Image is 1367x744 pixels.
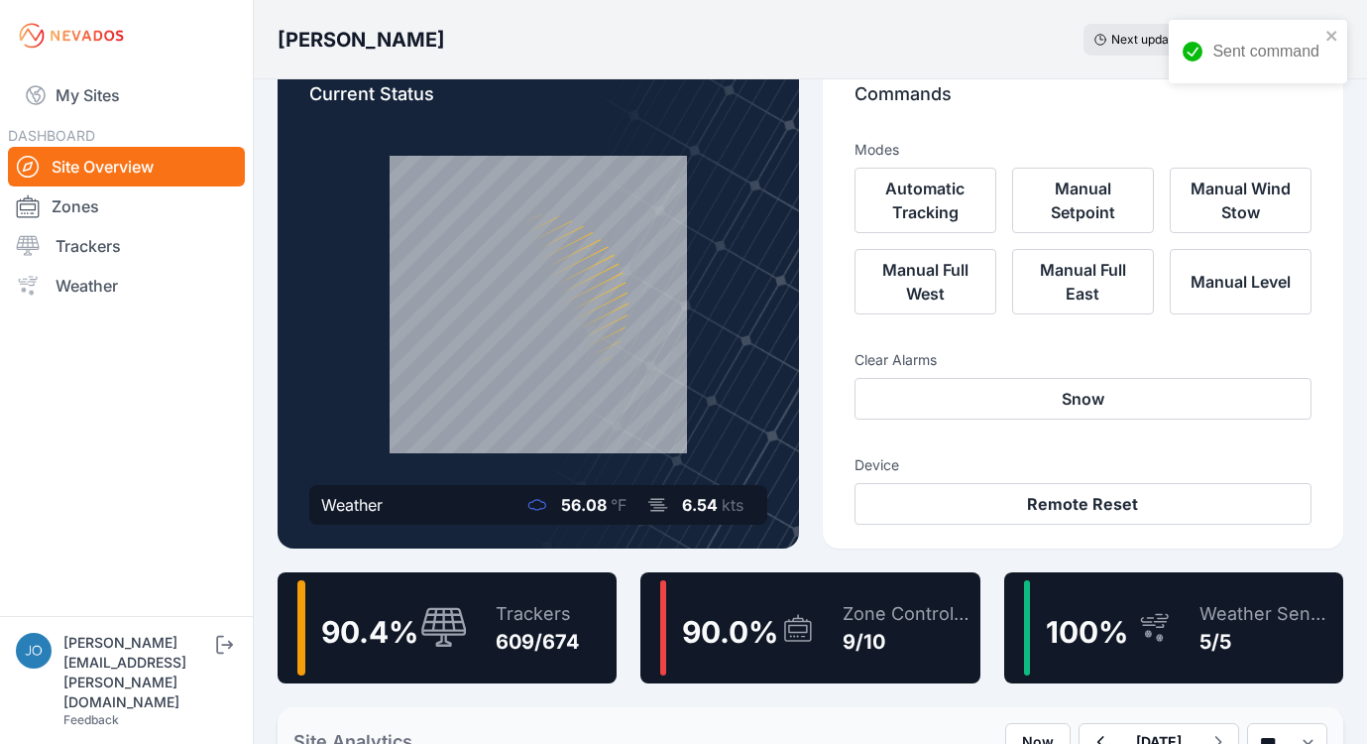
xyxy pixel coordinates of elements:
span: DASHBOARD [8,127,95,144]
span: Next update in [1111,32,1193,47]
h3: Modes [854,140,899,160]
a: 90.0%Zone Controllers9/10 [640,572,979,683]
button: Snow [854,378,1312,420]
button: Manual Wind Stow [1170,168,1311,233]
h3: [PERSON_NAME] [278,26,445,54]
button: Manual Full West [854,249,996,314]
p: Commands [854,80,1312,124]
span: 90.0 % [682,614,778,650]
a: Zones [8,186,245,226]
h3: Device [854,455,1312,475]
div: Weather [321,493,383,517]
a: 100%Weather Sensors5/5 [1004,572,1343,683]
div: 609/674 [496,628,580,656]
button: Automatic Tracking [854,168,996,233]
div: Weather Sensors [1199,600,1335,628]
a: Trackers [8,226,245,266]
a: Site Overview [8,147,245,186]
div: Trackers [496,600,580,628]
p: Current Status [309,80,767,124]
h3: Clear Alarms [854,350,1312,370]
nav: Breadcrumb [278,14,445,65]
div: 5/5 [1199,628,1335,656]
button: Manual Setpoint [1012,168,1154,233]
button: Manual Level [1170,249,1311,314]
button: Remote Reset [854,483,1312,525]
span: °F [611,495,627,515]
img: Nevados [16,20,127,52]
span: kts [722,495,743,515]
button: close [1325,28,1339,44]
a: Weather [8,266,245,306]
a: My Sites [8,71,245,119]
div: [PERSON_NAME][EMAIL_ADDRESS][PERSON_NAME][DOMAIN_NAME] [63,633,212,712]
a: 90.4%Trackers609/674 [278,572,617,683]
span: 90.4 % [321,614,418,650]
span: 56.08 [561,495,607,515]
span: 6.54 [682,495,718,515]
div: Sent command [1212,40,1319,63]
img: joe.mikula@nevados.solar [16,633,52,669]
a: Feedback [63,712,119,727]
span: 100 % [1046,614,1128,650]
div: 9/10 [843,628,971,656]
div: Zone Controllers [843,600,971,628]
button: Manual Full East [1012,249,1154,314]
